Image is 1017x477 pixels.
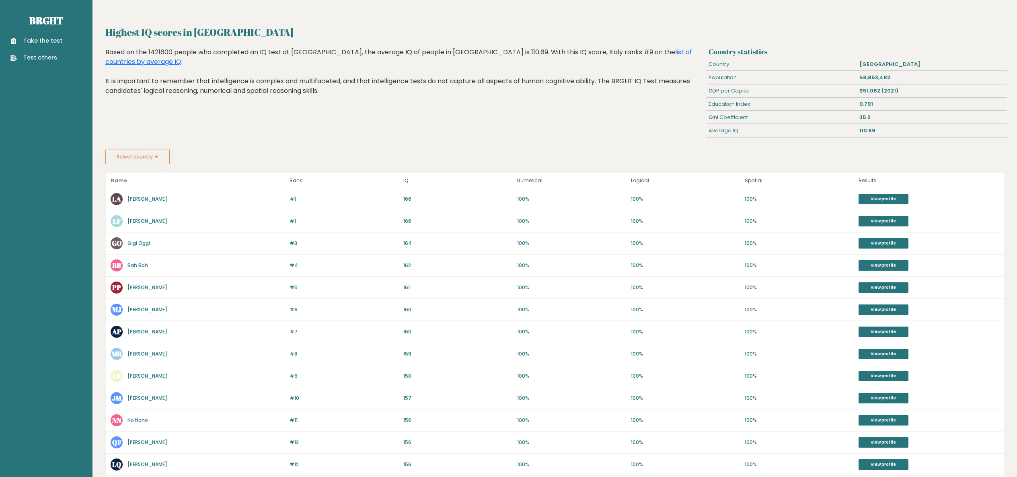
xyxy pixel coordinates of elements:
[859,176,999,185] p: Results
[403,417,512,424] p: 156
[290,461,399,468] p: #12
[10,37,62,45] a: Take the test
[857,111,1007,124] div: 35.2
[859,238,908,249] a: View profile
[290,439,399,446] p: #12
[111,177,127,184] b: Name
[403,439,512,446] p: 156
[403,328,512,335] p: 160
[517,395,626,402] p: 100%
[403,461,512,468] p: 156
[517,439,626,446] p: 100%
[631,372,740,380] p: 100%
[113,371,121,380] text: LB
[105,47,703,108] div: Based on the 1421600 people who completed an IQ test at [GEOGRAPHIC_DATA], the average IQ of peop...
[706,98,857,111] div: Education Index
[403,218,512,225] p: 166
[127,417,148,424] a: No Nono
[127,461,167,468] a: [PERSON_NAME]
[745,328,854,335] p: 100%
[857,124,1007,137] div: 110.69
[631,176,740,185] p: Logical
[631,417,740,424] p: 100%
[112,305,121,314] text: MJ
[859,415,908,426] a: View profile
[857,58,1007,71] div: [GEOGRAPHIC_DATA]
[290,218,399,225] p: #1
[403,284,512,291] p: 161
[403,240,512,247] p: 164
[859,459,908,470] a: View profile
[290,262,399,269] p: #4
[127,218,167,224] a: [PERSON_NAME]
[631,195,740,203] p: 100%
[859,260,908,271] a: View profile
[631,350,740,358] p: 100%
[111,349,122,358] text: MR
[859,371,908,381] a: View profile
[517,218,626,225] p: 100%
[290,372,399,380] p: #9
[112,327,121,336] text: AP
[403,262,512,269] p: 162
[745,395,854,402] p: 100%
[709,47,1004,56] h3: Country statistics
[517,306,626,313] p: 100%
[290,176,399,185] p: Rank
[127,306,167,313] a: [PERSON_NAME]
[105,47,692,66] a: list of countries by average IQ
[517,461,626,468] p: 100%
[403,306,512,313] p: 160
[113,216,121,226] text: LF
[290,350,399,358] p: #8
[290,306,399,313] p: #6
[290,417,399,424] p: #11
[112,460,121,469] text: LQ
[745,372,854,380] p: 100%
[859,304,908,315] a: View profile
[10,53,62,62] a: Test others
[859,327,908,337] a: View profile
[403,395,512,402] p: 157
[631,439,740,446] p: 100%
[127,262,148,269] a: Bah Boh
[745,306,854,313] p: 100%
[403,372,512,380] p: 158
[631,262,740,269] p: 100%
[127,372,167,379] a: [PERSON_NAME]
[857,71,1007,84] div: 58,853,482
[631,328,740,335] p: 100%
[631,240,740,247] p: 100%
[859,216,908,226] a: View profile
[112,194,121,204] text: LA
[112,283,121,292] text: PP
[127,195,167,202] a: [PERSON_NAME]
[859,282,908,293] a: View profile
[290,284,399,291] p: #5
[517,176,626,185] p: Numerical
[745,284,854,291] p: 100%
[290,395,399,402] p: #10
[706,71,857,84] div: Population
[112,438,121,447] text: QF
[105,150,170,164] button: Select country
[859,393,908,403] a: View profile
[112,393,122,403] text: JM
[112,238,122,248] text: GO
[745,350,854,358] p: 100%
[745,240,854,247] p: 100%
[745,417,854,424] p: 100%
[745,176,854,185] p: Spatial
[517,328,626,335] p: 100%
[290,328,399,335] p: #7
[745,195,854,203] p: 100%
[127,350,167,357] a: [PERSON_NAME]
[127,439,167,446] a: [PERSON_NAME]
[517,262,626,269] p: 100%
[745,262,854,269] p: 100%
[745,439,854,446] p: 100%
[706,84,857,97] div: GDP per Capita
[112,415,121,425] text: NN
[706,124,857,137] div: Average IQ
[517,284,626,291] p: 100%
